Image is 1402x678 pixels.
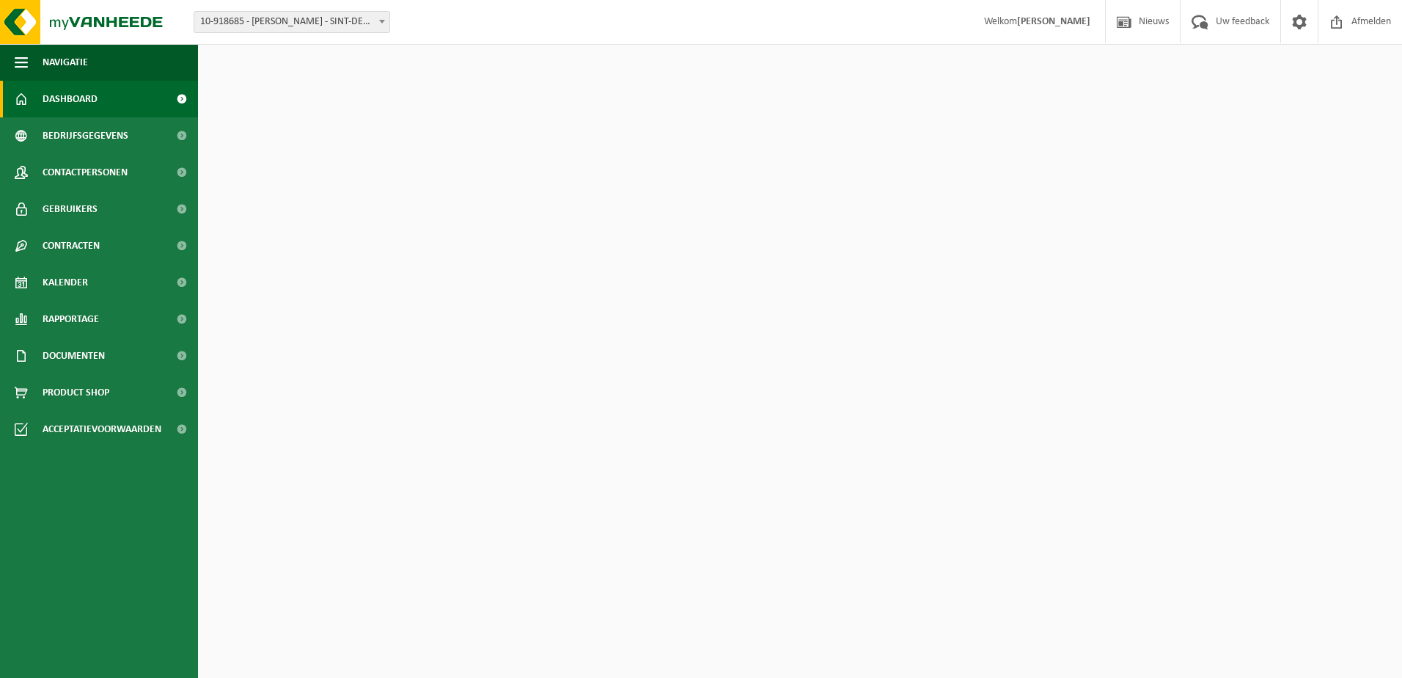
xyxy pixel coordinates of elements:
span: Rapportage [43,301,99,338]
span: Product Shop [43,374,109,411]
span: Dashboard [43,81,98,117]
span: Kalender [43,264,88,301]
span: Contracten [43,227,100,264]
span: Bedrijfsgegevens [43,117,128,154]
strong: [PERSON_NAME] [1017,16,1090,27]
span: 10-918685 - DECOCK NICK - SINT-DENIJS [194,12,389,32]
span: 10-918685 - DECOCK NICK - SINT-DENIJS [194,11,390,33]
span: Contactpersonen [43,154,128,191]
span: Documenten [43,338,105,374]
span: Acceptatievoorwaarden [43,411,161,448]
span: Gebruikers [43,191,98,227]
span: Navigatie [43,44,88,81]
